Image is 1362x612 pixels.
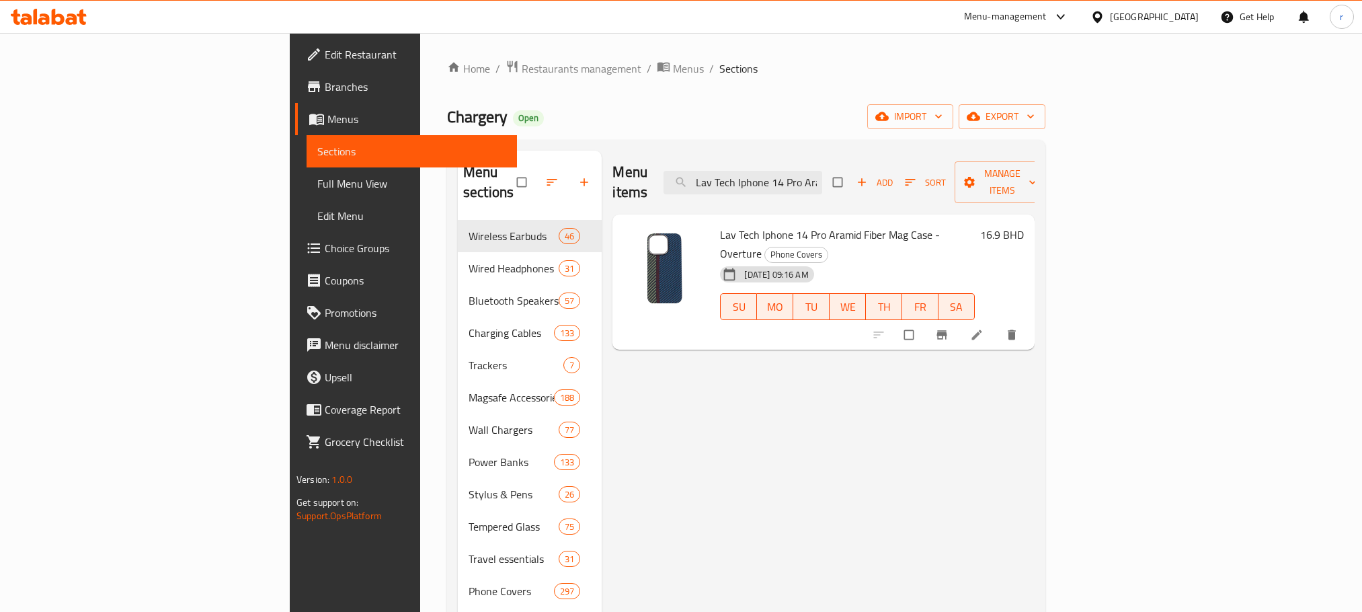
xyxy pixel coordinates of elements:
[458,575,602,607] div: Phone Covers297
[469,486,559,502] span: Stylus & Pens
[469,293,559,309] span: Bluetooth Speakers
[853,172,896,193] button: Add
[458,317,602,349] div: Charging Cables133
[325,337,506,353] span: Menu disclaimer
[559,230,579,243] span: 46
[866,293,902,320] button: TH
[997,320,1029,350] button: delete
[295,329,517,361] a: Menu disclaimer
[555,391,579,404] span: 188
[955,161,1050,203] button: Manage items
[325,79,506,95] span: Branches
[458,220,602,252] div: Wireless Earbuds46
[757,293,793,320] button: MO
[623,225,709,311] img: Lav Tech Iphone 14 Pro Aramid Fiber Mag Case - Overture
[458,414,602,446] div: Wall Chargers77
[871,297,897,317] span: TH
[719,61,758,77] span: Sections
[458,478,602,510] div: Stylus & Pens26
[1340,9,1343,24] span: r
[458,543,602,575] div: Travel essentials31
[458,510,602,543] div: Tempered Glass75
[720,293,757,320] button: SU
[469,389,554,406] span: Magsafe Accessories
[469,228,559,244] span: Wireless Earbuds
[555,456,579,469] span: 133
[944,297,969,317] span: SA
[469,260,559,276] span: Wired Headphones
[853,172,896,193] span: Add item
[970,328,986,342] a: Edit menu item
[295,297,517,329] a: Promotions
[878,108,943,125] span: import
[295,393,517,426] a: Coverage Report
[559,521,579,533] span: 75
[825,169,853,195] span: Select section
[673,61,704,77] span: Menus
[458,252,602,284] div: Wired Headphones31
[927,320,959,350] button: Branch-specific-item
[469,583,554,599] span: Phone Covers
[559,486,580,502] div: items
[559,551,580,567] div: items
[555,585,579,598] span: 297
[296,471,329,488] span: Version:
[325,401,506,418] span: Coverage Report
[647,61,651,77] li: /
[793,293,830,320] button: TU
[469,519,559,535] span: Tempered Glass
[559,553,579,566] span: 31
[559,262,579,275] span: 31
[513,110,544,126] div: Open
[458,446,602,478] div: Power Banks133
[295,71,517,103] a: Branches
[664,171,822,194] input: search
[295,264,517,297] a: Coupons
[522,61,641,77] span: Restaurants management
[908,297,933,317] span: FR
[905,175,946,190] span: Sort
[554,583,580,599] div: items
[331,471,352,488] span: 1.0.0
[867,104,953,129] button: import
[559,424,579,436] span: 77
[739,268,813,281] span: [DATE] 09:16 AM
[295,38,517,71] a: Edit Restaurant
[709,61,714,77] li: /
[765,247,828,262] span: Phone Covers
[554,454,580,470] div: items
[469,551,559,567] span: Travel essentials
[469,454,554,470] span: Power Banks
[555,327,579,340] span: 133
[559,519,580,535] div: items
[506,60,641,77] a: Restaurants management
[856,175,893,190] span: Add
[458,284,602,317] div: Bluetooth Speakers57
[965,165,1039,199] span: Manage items
[307,200,517,232] a: Edit Menu
[469,422,559,438] div: Wall Chargers
[458,381,602,414] div: Magsafe Accessories188
[896,322,924,348] span: Select to update
[902,293,938,320] button: FR
[554,389,580,406] div: items
[964,9,1047,25] div: Menu-management
[726,297,752,317] span: SU
[295,361,517,393] a: Upsell
[295,426,517,458] a: Grocery Checklist
[938,293,975,320] button: SA
[764,247,828,263] div: Phone Covers
[295,232,517,264] a: Choice Groups
[469,325,554,341] span: Charging Cables
[959,104,1045,129] button: export
[317,143,506,159] span: Sections
[317,208,506,224] span: Edit Menu
[559,295,579,307] span: 57
[325,369,506,385] span: Upsell
[830,293,866,320] button: WE
[327,111,506,127] span: Menus
[657,60,704,77] a: Menus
